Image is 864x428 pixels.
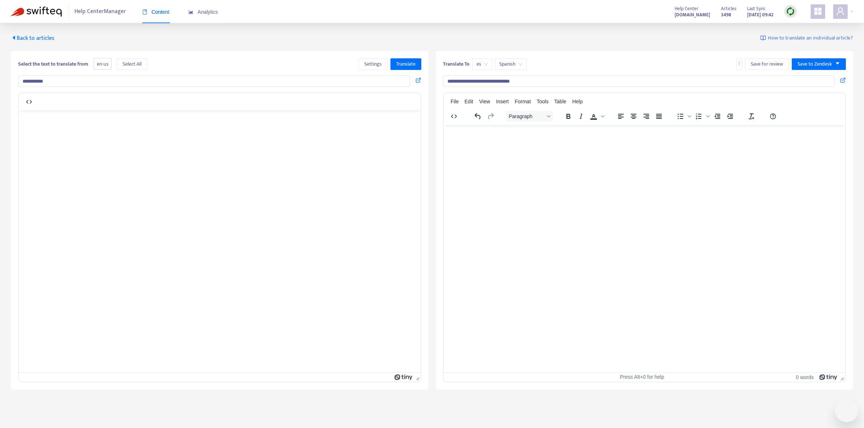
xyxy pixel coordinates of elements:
[721,11,731,19] strong: 3498
[499,59,522,70] span: Spanish
[413,373,421,382] div: Press the Up and Down arrow keys to resize the editor.
[11,33,54,43] span: Back to articles
[484,111,496,121] button: Redo
[562,111,574,121] button: Bold
[766,111,779,121] button: Help
[745,58,789,70] button: Save for review
[359,58,388,70] button: Settings
[123,60,142,68] span: Select All
[577,374,707,380] div: Press Alt+0 for help
[479,99,490,104] span: View
[737,61,742,66] span: more
[142,9,169,15] span: Content
[451,99,459,104] span: File
[11,35,17,41] span: caret-left
[587,111,605,121] div: Text color Black
[796,374,814,380] button: 0 words
[786,7,795,16] img: sync.dc5367851b00ba804db3.png
[640,111,652,121] button: Align right
[835,399,858,422] iframe: Botón para iniciar la ventana de mensajería
[674,111,692,121] div: Bullet list
[768,34,853,42] span: How to translate an individual article?
[476,59,488,70] span: es
[747,11,773,19] strong: [DATE] 09:42
[675,5,699,13] span: Help Center
[443,60,470,68] b: Translate To
[627,111,639,121] button: Align center
[554,99,566,104] span: Table
[188,9,193,14] span: area-chart
[11,7,62,17] img: Swifteq
[819,374,838,380] a: Powered by Tiny
[614,111,627,121] button: Align left
[505,111,553,121] button: Block Paragraph
[798,60,832,68] span: Save to Zendesk
[692,111,711,121] div: Numbered list
[515,99,531,104] span: Format
[464,99,473,104] span: Edit
[760,35,766,41] img: image-link
[188,9,218,15] span: Analytics
[572,99,583,104] span: Help
[721,5,736,13] span: Articles
[724,111,736,121] button: Increase indent
[396,60,415,68] span: Translate
[18,60,88,68] b: Select the text to translate from
[471,111,484,121] button: Undo
[390,58,421,70] button: Translate
[508,113,544,119] span: Paragraph
[94,58,111,70] span: en-us
[574,111,587,121] button: Italic
[751,60,783,68] span: Save for review
[838,373,845,382] div: Press the Up and Down arrow keys to resize the editor.
[792,58,846,70] button: Save to Zendeskcaret-down
[394,374,413,380] a: Powered by Tiny
[74,5,126,18] span: Help Center Manager
[760,34,853,42] a: How to translate an individual article?
[444,125,845,373] iframe: Rich Text Area
[675,11,710,19] a: [DOMAIN_NAME]
[711,111,723,121] button: Decrease indent
[117,58,147,70] button: Select All
[496,99,509,104] span: Insert
[364,60,382,68] span: Settings
[19,110,421,373] iframe: Rich Text Area
[814,7,822,16] span: appstore
[836,7,845,16] span: user
[142,9,147,14] span: book
[747,5,766,13] span: Last Sync
[537,99,549,104] span: Tools
[736,58,742,70] button: more
[652,111,665,121] button: Justify
[745,111,757,121] button: Clear formatting
[835,61,840,66] span: caret-down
